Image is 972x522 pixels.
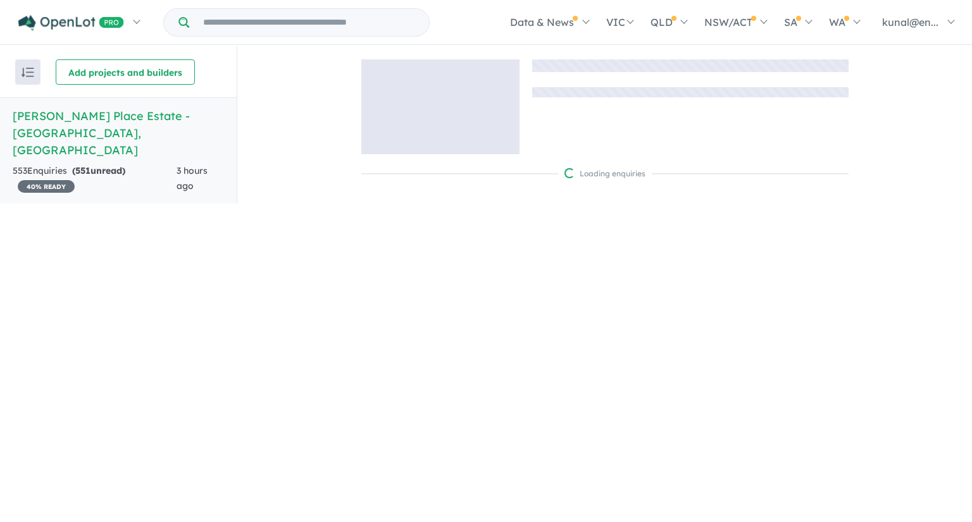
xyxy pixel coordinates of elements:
span: 3 hours ago [177,165,208,191]
strong: ( unread) [72,165,125,176]
span: 40 % READY [18,180,75,193]
span: kunal@en... [882,16,938,28]
button: Add projects and builders [56,59,195,85]
img: sort.svg [22,68,34,77]
div: Loading enquiries [564,167,645,180]
input: Try estate name, suburb, builder or developer [192,9,427,36]
span: 551 [75,165,90,176]
div: 553 Enquir ies [13,164,177,194]
h5: [PERSON_NAME] Place Estate - [GEOGRAPHIC_DATA] , [GEOGRAPHIC_DATA] [13,107,224,159]
img: Openlot PRO Logo White [18,15,124,31]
